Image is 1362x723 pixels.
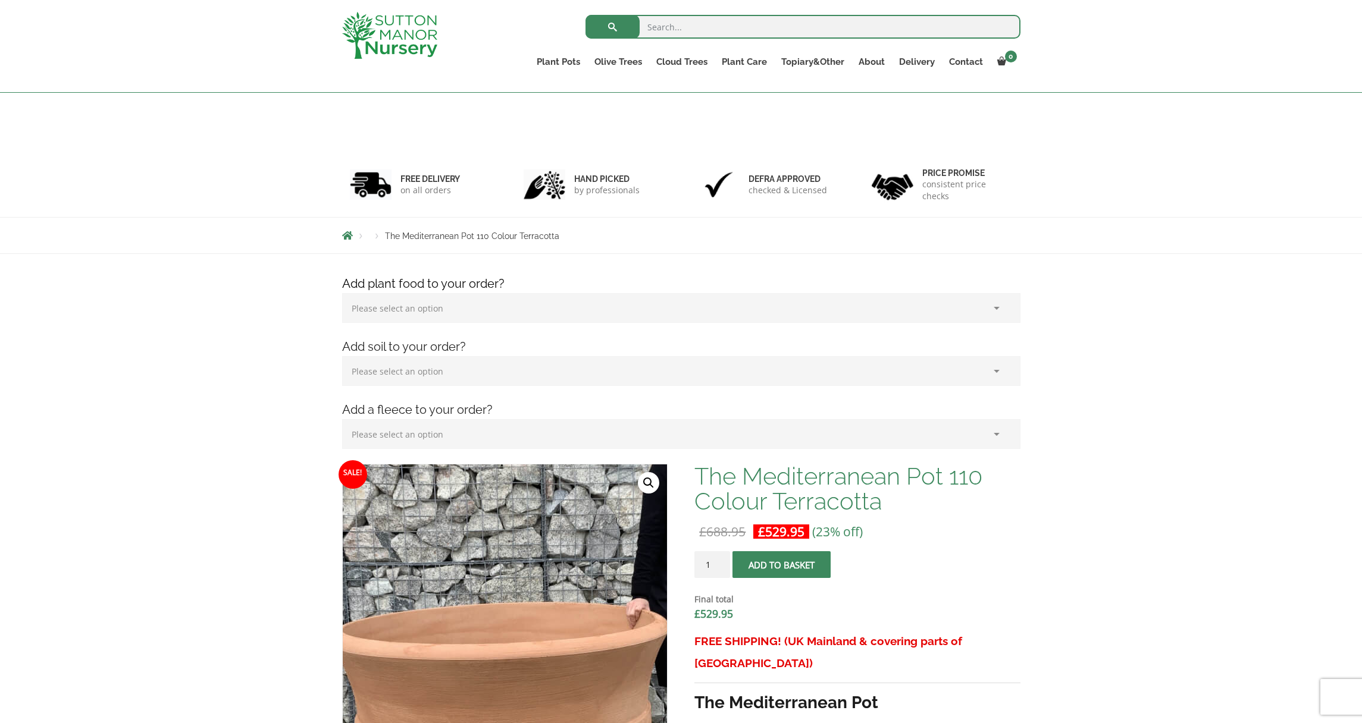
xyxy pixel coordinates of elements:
img: 2.jpg [524,169,565,200]
span: The Mediterranean Pot 110 Colour Terracotta [385,231,559,241]
h3: FREE SHIPPING! (UK Mainland & covering parts of [GEOGRAPHIC_DATA]) [694,630,1020,674]
a: About [851,54,892,70]
h4: Add plant food to your order? [333,275,1029,293]
button: Add to basket [732,551,831,578]
p: consistent price checks [922,178,1013,202]
h4: Add soil to your order? [333,338,1029,356]
a: Topiary&Other [774,54,851,70]
a: Delivery [892,54,942,70]
h6: FREE DELIVERY [400,174,460,184]
p: by professionals [574,184,640,196]
a: View full-screen image gallery [638,472,659,493]
bdi: 529.95 [694,606,733,621]
h6: Defra approved [749,174,827,184]
p: checked & Licensed [749,184,827,196]
span: 0 [1005,51,1017,62]
span: £ [694,606,700,621]
a: Plant Care [715,54,774,70]
a: Contact [942,54,990,70]
a: 0 [990,54,1020,70]
a: Olive Trees [587,54,649,70]
h1: The Mediterranean Pot 110 Colour Terracotta [694,464,1020,514]
a: Cloud Trees [649,54,715,70]
input: Search... [585,15,1020,39]
nav: Breadcrumbs [342,231,1020,240]
a: Plant Pots [530,54,587,70]
dt: Final total [694,592,1020,606]
img: 3.jpg [698,169,740,200]
input: Product quantity [694,551,730,578]
h6: hand picked [574,174,640,184]
h4: Add a fleece to your order? [333,401,1029,419]
strong: The Mediterranean Pot [694,693,878,712]
span: Sale! [339,460,367,489]
img: logo [342,12,437,59]
p: on all orders [400,184,460,196]
span: £ [699,523,706,540]
span: £ [758,523,765,540]
span: (23% off) [812,523,863,540]
img: 4.jpg [872,166,913,203]
bdi: 688.95 [699,523,746,540]
bdi: 529.95 [758,523,804,540]
img: 1.jpg [350,169,392,200]
h6: Price promise [922,168,1013,178]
